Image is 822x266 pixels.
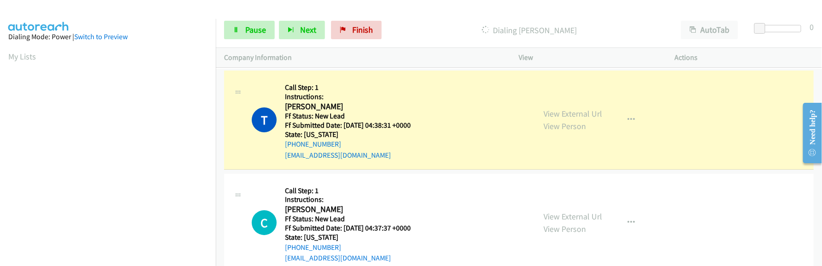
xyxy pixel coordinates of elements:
h5: Instructions: [285,92,422,101]
a: [PHONE_NUMBER] [285,243,341,252]
iframe: Resource Center [796,96,822,170]
div: Delay between calls (in seconds) [759,25,801,32]
a: View External Url [544,108,603,119]
h1: T [252,107,277,132]
a: View Person [544,121,586,131]
h5: Call Step: 1 [285,186,422,195]
p: Actions [674,52,814,63]
h5: State: [US_STATE] [285,233,422,242]
div: 0 [810,21,814,33]
h1: C [252,210,277,235]
h2: [PERSON_NAME] [285,204,422,215]
a: Pause [224,21,275,39]
p: Dialing [PERSON_NAME] [394,24,664,36]
button: AutoTab [681,21,738,39]
h2: [PERSON_NAME] [285,101,422,112]
a: [EMAIL_ADDRESS][DOMAIN_NAME] [285,254,391,262]
div: The call is yet to be attempted [252,210,277,235]
a: Finish [331,21,382,39]
h5: Ff Submitted Date: [DATE] 04:38:31 +0000 [285,121,422,130]
a: [PHONE_NUMBER] [285,140,341,148]
h5: State: [US_STATE] [285,130,422,139]
p: Company Information [224,52,503,63]
button: Next [279,21,325,39]
span: Pause [245,24,266,35]
h5: Ff Status: New Lead [285,214,422,224]
span: Finish [352,24,373,35]
p: View [519,52,658,63]
h5: Ff Submitted Date: [DATE] 04:37:37 +0000 [285,224,422,233]
a: View Person [544,224,586,234]
a: [EMAIL_ADDRESS][DOMAIN_NAME] [285,151,391,160]
h5: Ff Status: New Lead [285,112,422,121]
a: My Lists [8,51,36,62]
h5: Call Step: 1 [285,83,422,92]
a: Switch to Preview [74,32,128,41]
span: Next [300,24,316,35]
div: Dialing Mode: Power | [8,31,207,42]
a: View External Url [544,211,603,222]
h5: Instructions: [285,195,422,204]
